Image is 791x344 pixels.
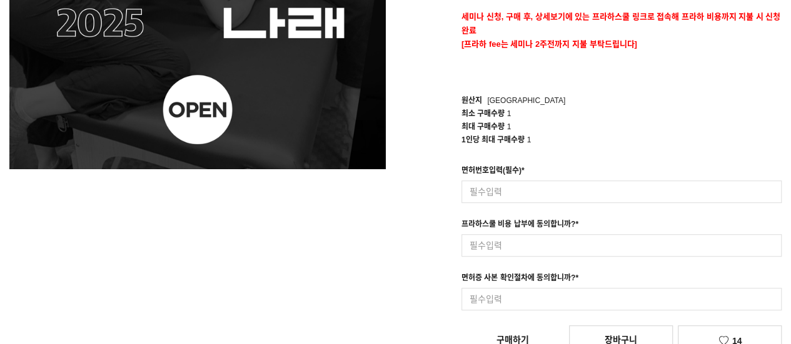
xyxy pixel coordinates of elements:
input: 필수입력 [461,288,782,310]
span: 1인당 최대 구매수량 [461,135,525,144]
span: 최대 구매수량 [461,122,505,131]
input: 필수입력 [461,234,782,257]
div: 면허번호입력(필수) [461,164,525,180]
div: 프라하스쿨 비용 납부에 동의합니까? [461,218,578,234]
span: 최소 구매수량 [461,109,505,118]
span: [프라하 fee는 세미나 2주전까지 지불 부탁드립니다] [461,39,637,49]
strong: 세미나 신청, 구매 후, 상세보기에 있는 프라하스쿨 링크로 접속해 프라하 비용까지 지불 시 신청완료 [461,12,780,35]
span: 1 [527,135,532,144]
div: 면허증 사본 확인절차에 동의합니까? [461,272,578,288]
input: 필수입력 [461,180,782,203]
span: [GEOGRAPHIC_DATA] [487,96,565,105]
span: 1 [507,122,511,131]
span: 원산지 [461,96,482,105]
span: 1 [507,109,511,118]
